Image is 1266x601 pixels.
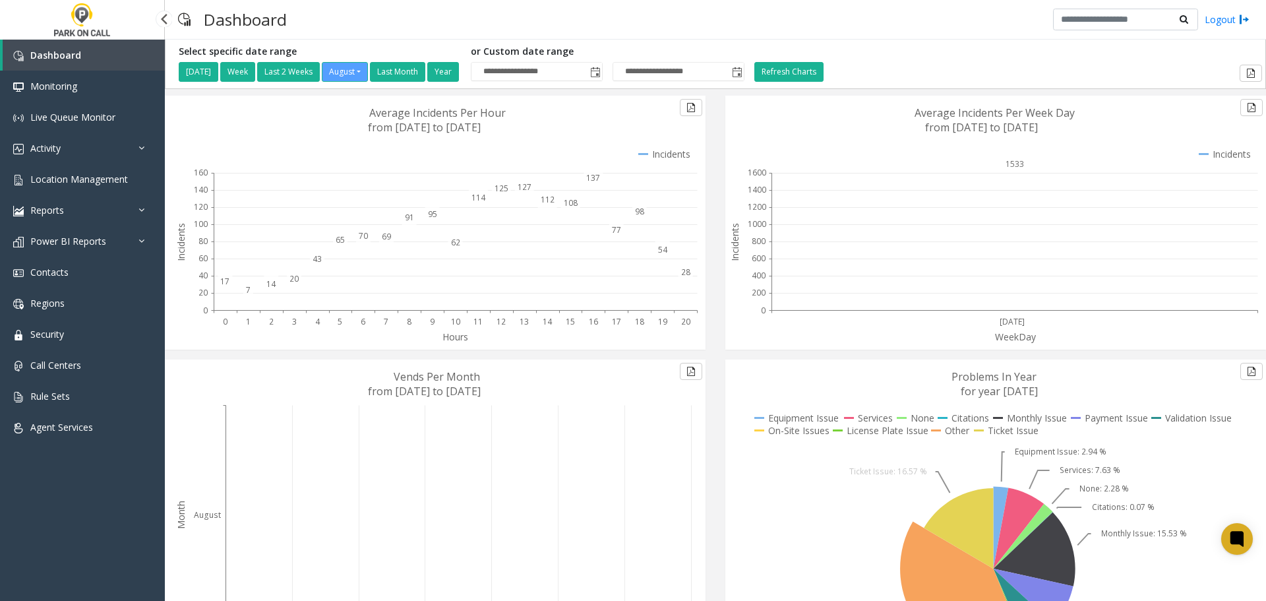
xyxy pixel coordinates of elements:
[915,106,1075,120] text: Average Incidents Per Week Day
[336,234,345,245] text: 65
[313,253,322,265] text: 43
[220,276,229,287] text: 17
[752,253,766,264] text: 600
[194,167,208,178] text: 160
[849,466,927,477] text: Ticket Issue: 16.57 %
[175,223,187,261] text: Incidents
[194,201,208,212] text: 120
[541,194,555,205] text: 112
[13,175,24,185] img: 'icon'
[13,268,24,278] img: 'icon'
[13,299,24,309] img: 'icon'
[198,253,208,264] text: 60
[257,62,320,82] button: Last 2 Weeks
[197,3,293,36] h3: Dashboard
[612,224,621,236] text: 77
[269,316,274,327] text: 2
[30,142,61,154] span: Activity
[748,184,766,195] text: 1400
[359,230,368,241] text: 70
[13,144,24,154] img: 'icon'
[220,62,255,82] button: Week
[30,235,106,247] span: Power BI Reports
[427,62,459,82] button: Year
[752,270,766,281] text: 400
[1101,528,1187,539] text: Monthly Issue: 15.53 %
[292,316,297,327] text: 3
[382,231,391,242] text: 69
[520,316,529,327] text: 13
[430,316,435,327] text: 9
[925,120,1038,135] text: from [DATE] to [DATE]
[680,99,702,116] button: Export to pdf
[30,49,81,61] span: Dashboard
[194,509,221,521] text: August
[681,316,690,327] text: 20
[30,173,128,185] span: Location Management
[588,63,602,81] span: Toggle popup
[1239,13,1250,26] img: logout
[612,316,621,327] text: 17
[30,111,115,123] span: Live Queue Monitor
[198,287,208,298] text: 20
[681,267,690,278] text: 28
[589,316,598,327] text: 16
[471,46,744,57] h5: or Custom date range
[368,120,481,135] text: from [DATE] to [DATE]
[175,501,187,529] text: Month
[497,316,506,327] text: 12
[1060,464,1120,476] text: Services: 7.63 %
[198,236,208,247] text: 80
[451,237,460,248] text: 62
[30,80,77,92] span: Monitoring
[361,316,365,327] text: 6
[315,316,320,327] text: 4
[748,218,766,230] text: 1000
[13,423,24,433] img: 'icon'
[30,390,70,402] span: Rule Sets
[246,316,251,327] text: 1
[761,305,766,316] text: 0
[370,62,425,82] button: Last Month
[748,167,766,178] text: 1600
[752,287,766,298] text: 200
[428,208,437,220] text: 95
[564,197,578,208] text: 108
[368,384,481,398] text: from [DATE] to [DATE]
[3,40,165,71] a: Dashboard
[754,62,824,82] button: Refresh Charts
[518,181,531,193] text: 127
[566,316,575,327] text: 15
[13,392,24,402] img: 'icon'
[471,192,486,203] text: 114
[13,206,24,216] img: 'icon'
[30,359,81,371] span: Call Centers
[1240,99,1263,116] button: Export to pdf
[13,330,24,340] img: 'icon'
[266,278,276,290] text: 14
[194,218,208,230] text: 100
[30,421,93,433] span: Agent Services
[13,361,24,371] img: 'icon'
[729,223,741,261] text: Incidents
[995,331,1037,343] text: WeekDay
[30,328,64,340] span: Security
[752,236,766,247] text: 800
[179,62,218,82] button: [DATE]
[1092,501,1155,513] text: Citations: 0.07 %
[198,270,208,281] text: 40
[635,316,644,327] text: 18
[680,363,702,380] button: Export to pdf
[405,212,414,223] text: 91
[384,316,388,327] text: 7
[407,316,411,327] text: 8
[289,273,299,284] text: 20
[322,62,368,82] button: August
[223,316,227,327] text: 0
[961,384,1038,398] text: for year [DATE]
[13,82,24,92] img: 'icon'
[729,63,744,81] span: Toggle popup
[203,305,208,316] text: 0
[473,316,483,327] text: 11
[178,3,191,36] img: pageIcon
